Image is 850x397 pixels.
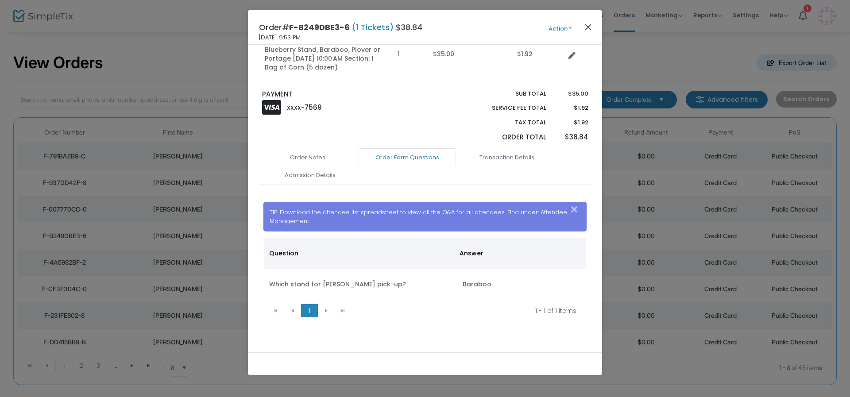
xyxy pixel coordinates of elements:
[555,118,588,127] p: $1.92
[263,202,587,231] div: TIP: Download the attendee list spreadsheet to view all the Q&A for all attendees. Find under: At...
[533,24,587,34] button: Action
[471,104,546,112] p: Service Fee Total
[471,118,546,127] p: Tax Total
[259,25,392,83] td: Flyte's Sweet Corn Preorder@ Blueberry Stand, Baraboo, Plover or Portage [DATE] 10:00 AM Section:...
[259,148,356,167] a: Order Notes
[301,103,322,112] span: -7569
[428,25,512,83] td: $35.00
[471,132,546,143] p: Order Total
[358,306,577,315] kendo-pager-info: 1 - 1 of 1 items
[261,166,359,185] a: Admission Details
[259,33,301,42] span: [DATE] 9:53 PM
[454,238,581,269] th: Answer
[289,22,350,33] span: F-B249DBE3-6
[262,89,421,100] p: PAYMENT
[392,25,428,83] td: 1
[583,21,594,33] button: Close
[259,21,422,33] h4: Order# $38.84
[264,238,587,300] div: Data table
[264,269,457,300] td: Which stand for [PERSON_NAME] pick-up?
[458,148,556,167] a: Transaction Details
[568,202,586,217] button: Close
[359,148,456,167] a: Order Form Questions
[264,238,454,269] th: Question
[350,22,396,33] span: (1 Tickets)
[287,104,301,112] span: XXXX
[301,304,318,317] span: Page 1
[555,89,588,98] p: $35.00
[555,104,588,112] p: $1.92
[471,89,546,98] p: Sub total
[457,269,586,300] td: Baraboo
[512,25,565,83] td: $1.92
[555,132,588,143] p: $38.84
